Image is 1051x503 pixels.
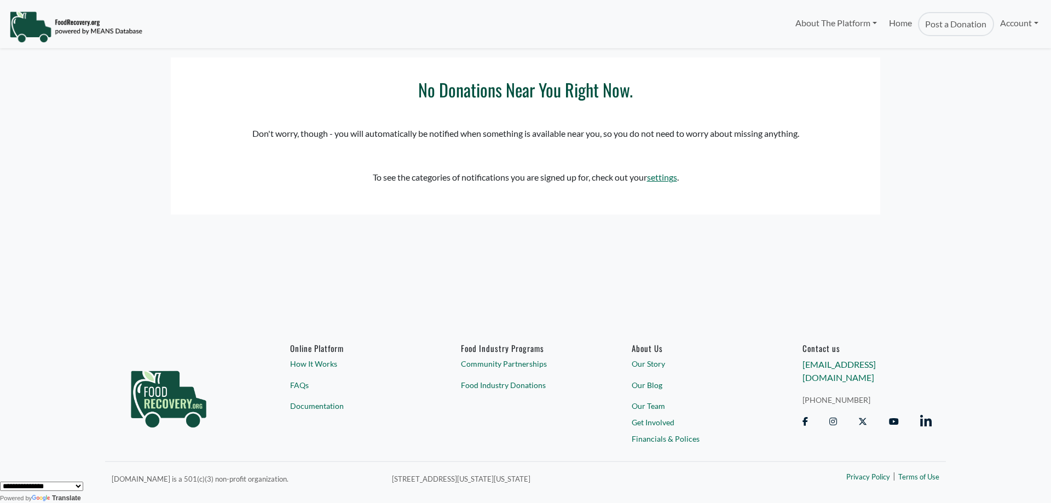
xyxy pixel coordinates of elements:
img: NavigationLogo_FoodRecovery-91c16205cd0af1ed486a0f1a7774a6544ea792ac00100771e7dd3ec7c0e58e41.png [9,10,142,43]
span: | [893,469,896,482]
img: food_recovery_green_logo-76242d7a27de7ed26b67be613a865d9c9037ba317089b267e0515145e5e51427.png [119,343,218,447]
p: [STREET_ADDRESS][US_STATE][US_STATE] [392,472,729,485]
p: [DOMAIN_NAME] is a 501(c)(3) non-profit organization. [112,472,379,485]
a: [PHONE_NUMBER] [802,394,932,405]
a: How It Works [290,358,419,369]
a: Post a Donation [918,12,994,36]
a: Documentation [290,400,419,412]
a: Community Partnerships [461,358,590,369]
a: Privacy Policy [846,472,890,483]
a: [EMAIL_ADDRESS][DOMAIN_NAME] [802,359,876,383]
p: Don't worry, though - you will automatically be notified when something is available near you, so... [193,127,858,140]
a: FAQs [290,379,419,390]
a: Our Team [632,400,761,412]
a: Home [883,12,918,36]
a: Food Industry Donations [461,379,590,390]
a: Financials & Polices [632,432,761,444]
a: About Us [632,343,761,353]
h6: Online Platform [290,343,419,353]
a: Translate [32,494,81,502]
h2: No Donations Near You Right Now. [193,79,858,100]
a: Our Blog [632,379,761,390]
a: settings [647,172,677,182]
h6: Food Industry Programs [461,343,590,353]
a: Get Involved [632,417,761,428]
p: To see the categories of notifications you are signed up for, check out your . [193,171,858,184]
a: Our Story [632,358,761,369]
a: Account [994,12,1044,34]
h6: Contact us [802,343,932,353]
a: About The Platform [789,12,882,34]
a: Terms of Use [898,472,939,483]
img: Google Translate [32,495,52,502]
